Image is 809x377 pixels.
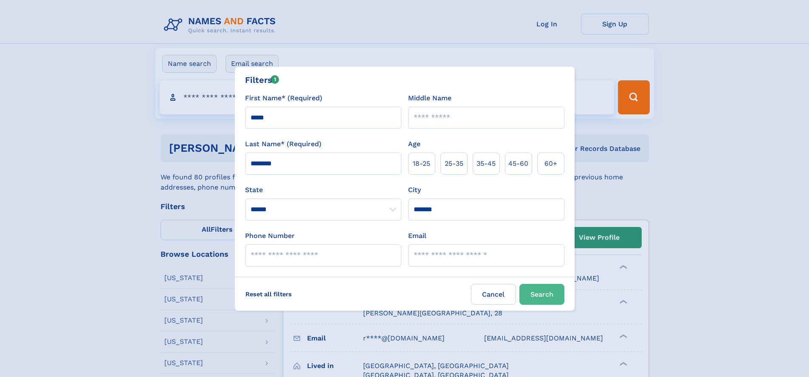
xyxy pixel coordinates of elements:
[245,185,401,195] label: State
[408,231,426,241] label: Email
[245,74,279,86] div: Filters
[245,139,321,149] label: Last Name* (Required)
[245,93,322,103] label: First Name* (Required)
[544,159,557,169] span: 60+
[508,159,528,169] span: 45‑60
[519,284,564,305] button: Search
[245,231,295,241] label: Phone Number
[445,159,463,169] span: 25‑35
[408,139,420,149] label: Age
[476,159,496,169] span: 35‑45
[471,284,516,305] label: Cancel
[408,93,451,103] label: Middle Name
[413,159,430,169] span: 18‑25
[408,185,421,195] label: City
[240,284,297,304] label: Reset all filters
